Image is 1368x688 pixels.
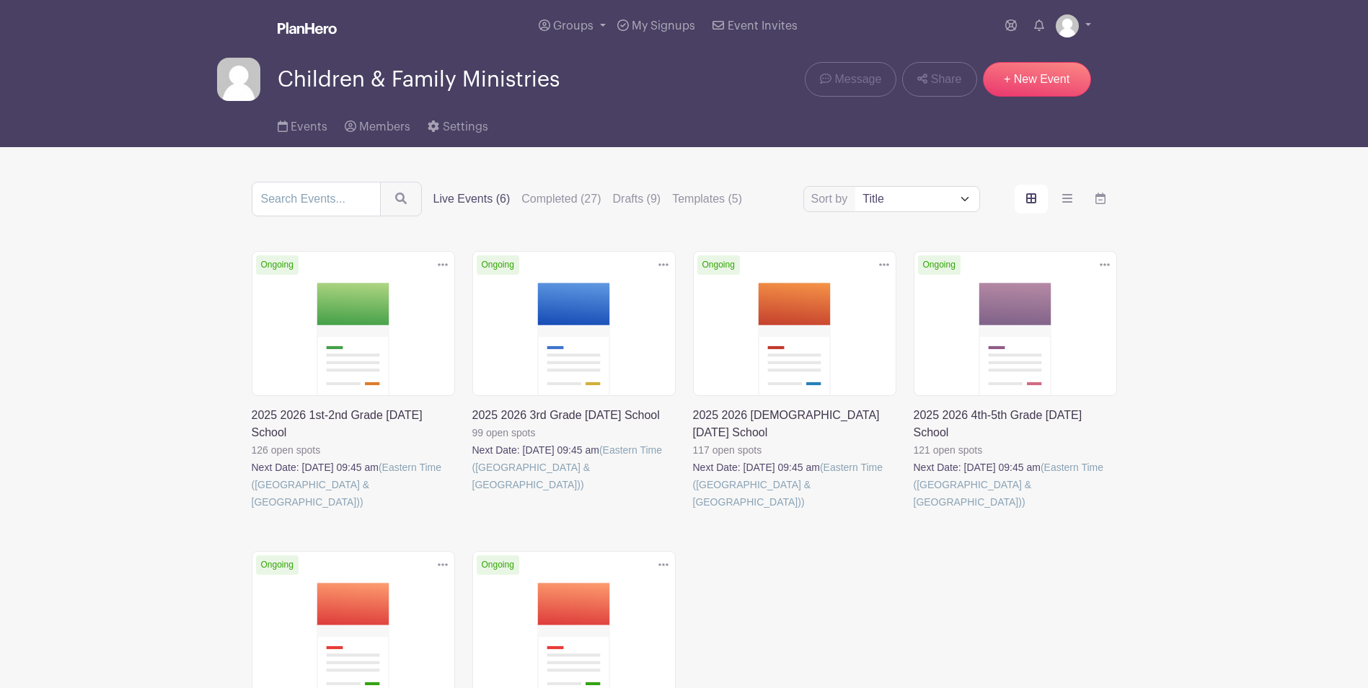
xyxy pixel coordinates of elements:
a: + New Event [983,62,1091,97]
span: My Signups [632,20,695,32]
img: logo_white-6c42ec7e38ccf1d336a20a19083b03d10ae64f83f12c07503d8b9e83406b4c7d.svg [278,22,337,34]
a: Message [805,62,896,97]
label: Sort by [811,190,852,208]
span: Events [291,121,327,133]
span: Members [359,121,410,133]
a: Events [278,101,327,147]
a: Settings [428,101,487,147]
span: Share [931,71,962,88]
input: Search Events... [252,182,381,216]
span: Message [834,71,881,88]
span: Children & Family Ministries [278,68,560,92]
a: Share [902,62,976,97]
label: Drafts (9) [613,190,661,208]
span: Groups [553,20,593,32]
img: default-ce2991bfa6775e67f084385cd625a349d9dcbb7a52a09fb2fda1e96e2d18dcdb.png [217,58,260,101]
label: Live Events (6) [433,190,511,208]
a: Members [345,101,410,147]
label: Templates (5) [672,190,742,208]
span: Settings [443,121,488,133]
div: order and view [1015,185,1117,213]
img: default-ce2991bfa6775e67f084385cd625a349d9dcbb7a52a09fb2fda1e96e2d18dcdb.png [1056,14,1079,38]
div: filters [433,190,743,208]
label: Completed (27) [521,190,601,208]
span: Event Invites [728,20,798,32]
